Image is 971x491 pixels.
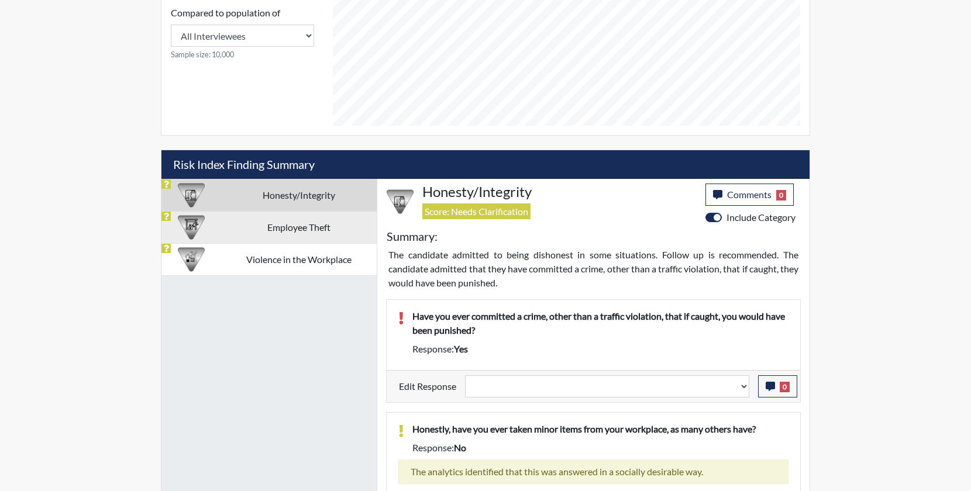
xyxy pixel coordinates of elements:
[705,184,794,206] button: Comments0
[221,243,377,275] td: Violence in the Workplace
[776,190,786,200] span: 0
[727,189,772,200] span: Comments
[221,211,377,243] td: Employee Theft
[399,375,456,397] label: Edit Response
[726,210,796,224] label: Include Category
[178,182,205,209] img: CATEGORY%20ICON-11.a5f294f4.png
[161,150,810,179] h5: Risk Index Finding Summary
[456,375,758,397] div: Update the test taker's response, the change might impact the score
[404,342,797,356] div: Response:
[171,6,314,60] div: Consistency Score comparison among population
[404,441,797,455] div: Response:
[422,203,531,219] span: Score: Needs Clarification
[171,6,280,20] label: Compared to population of
[171,49,314,60] small: Sample size: 10,000
[178,214,205,241] img: CATEGORY%20ICON-07.58b65e52.png
[398,459,788,484] div: The analytics identified that this was answered in a socially desirable way.
[780,382,790,392] span: 0
[454,442,466,453] span: no
[221,179,377,211] td: Honesty/Integrity
[387,188,414,215] img: CATEGORY%20ICON-11.a5f294f4.png
[412,422,788,436] p: Honestly, have you ever taken minor items from your workplace, as many others have?
[422,184,697,200] h4: Honesty/Integrity
[388,248,798,290] p: The candidate admitted to being dishonest in some situations. Follow up is recommended. The candi...
[758,375,797,397] button: 0
[178,246,205,273] img: CATEGORY%20ICON-26.eccbb84f.png
[454,343,468,354] span: yes
[387,229,438,243] h5: Summary:
[412,309,788,337] p: Have you ever committed a crime, other than a traffic violation, that if caught, you would have b...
